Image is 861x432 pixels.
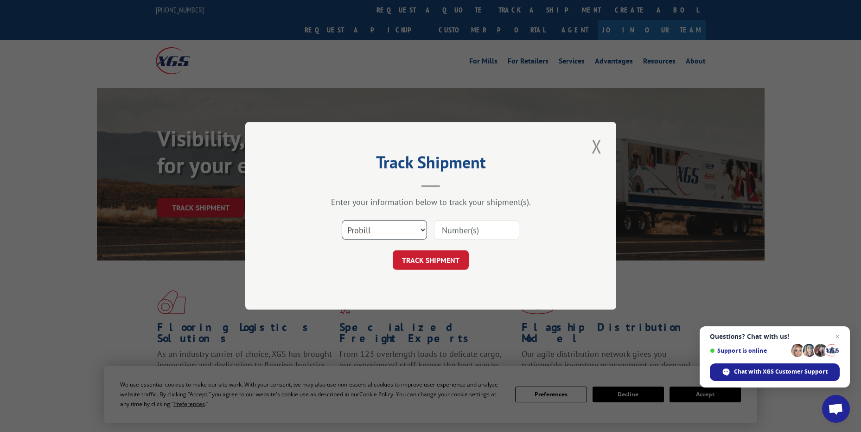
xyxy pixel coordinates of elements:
[734,368,828,376] span: Chat with XGS Customer Support
[710,363,840,381] span: Chat with XGS Customer Support
[292,156,570,173] h2: Track Shipment
[710,347,788,354] span: Support is online
[434,221,519,240] input: Number(s)
[393,251,469,270] button: TRACK SHIPMENT
[822,395,850,423] a: Open chat
[292,197,570,208] div: Enter your information below to track your shipment(s).
[589,133,605,159] button: Close modal
[710,333,840,340] span: Questions? Chat with us!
